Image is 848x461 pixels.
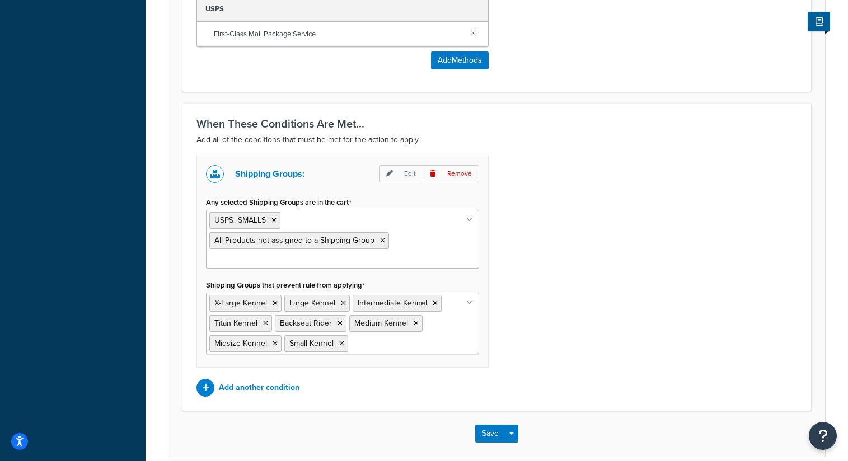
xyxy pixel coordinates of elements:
label: Shipping Groups that prevent rule from applying [206,281,365,290]
h3: When These Conditions Are Met... [196,117,797,130]
span: Small Kennel [289,337,334,349]
span: First-Class Mail Package Service [214,26,462,42]
button: Show Help Docs [808,12,830,31]
span: Medium Kennel [354,317,408,329]
span: Intermediate Kennel [358,297,427,309]
p: Remove [423,165,479,182]
span: Titan Kennel [214,317,257,329]
span: Large Kennel [289,297,335,309]
span: Backseat Rider [280,317,332,329]
p: Add all of the conditions that must be met for the action to apply. [196,133,797,147]
span: X-Large Kennel [214,297,267,309]
button: AddMethods [431,51,489,69]
p: Edit [379,165,423,182]
span: USPS_SMALLS [214,214,266,226]
span: All Products not assigned to a Shipping Group [214,234,374,246]
button: Open Resource Center [809,422,837,450]
label: Any selected Shipping Groups are in the cart [206,198,352,207]
p: Shipping Groups: [235,166,304,182]
p: Add another condition [219,380,299,396]
span: Midsize Kennel [214,337,267,349]
button: Save [475,425,505,443]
